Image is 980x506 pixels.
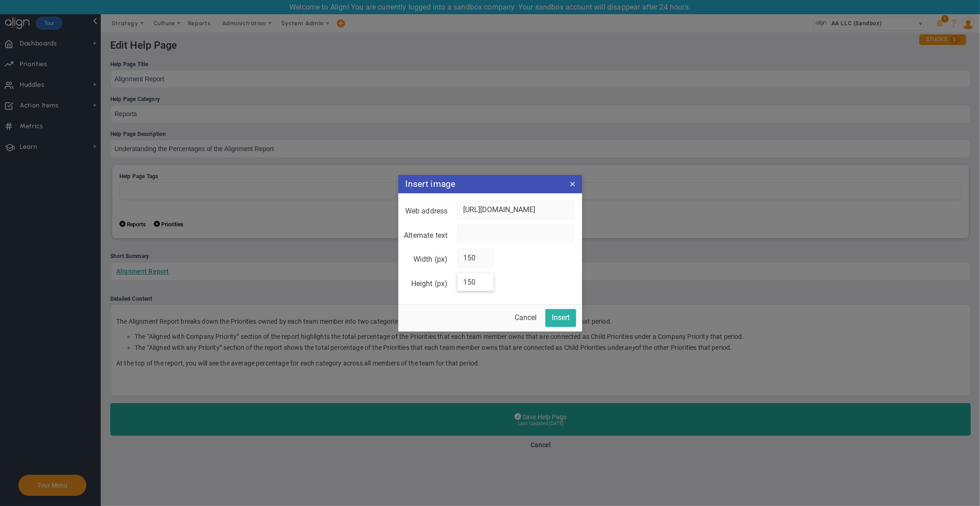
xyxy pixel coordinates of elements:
[414,255,448,264] label: Width (px)
[545,309,576,327] button: Insert
[411,279,448,288] label: Height (px)
[406,179,575,190] span: Insert image
[404,231,448,240] label: Alternate text
[508,309,543,327] button: Cancel
[567,179,578,190] a: Close
[405,207,448,215] label: Web address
